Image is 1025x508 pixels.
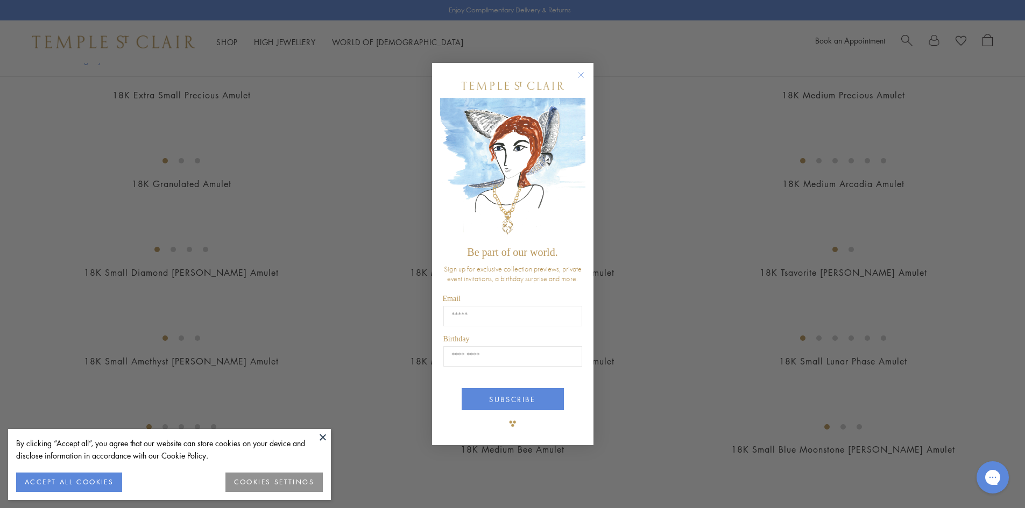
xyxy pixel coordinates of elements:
[579,74,593,87] button: Close dialog
[971,457,1014,497] iframe: Gorgias live chat messenger
[502,413,524,434] img: TSC
[16,473,122,492] button: ACCEPT ALL COOKIES
[443,335,470,343] span: Birthday
[443,306,582,326] input: Email
[443,295,461,303] span: Email
[462,82,564,90] img: Temple St. Clair
[440,98,585,241] img: c4a9eb12-d91a-4d4a-8ee0-386386f4f338.jpeg
[444,264,582,283] span: Sign up for exclusive collection previews, private event invitations, a birthday surprise and more.
[225,473,323,492] button: COOKIES SETTINGS
[16,437,323,462] div: By clicking “Accept all”, you agree that our website can store cookies on your device and disclos...
[462,388,564,410] button: SUBSCRIBE
[467,246,557,258] span: Be part of our world.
